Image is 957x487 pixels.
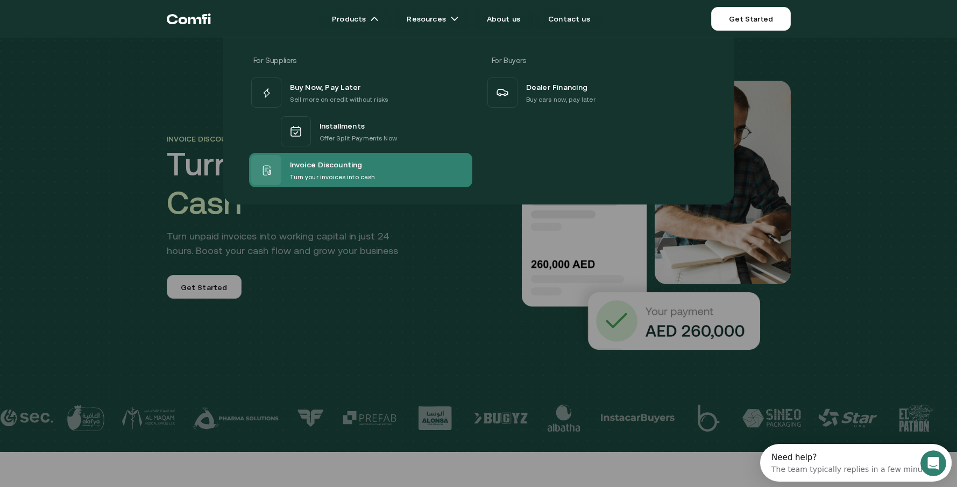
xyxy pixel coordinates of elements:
p: Turn your invoices into cash [290,172,375,182]
a: Contact us [535,8,603,30]
div: Open Intercom Messenger [4,4,208,34]
span: Invoice Discounting [290,158,363,172]
a: InstallmentsOffer Split Payments Now [249,110,472,153]
div: Need help? [11,9,176,18]
a: Buy Now, Pay LaterSell more on credit without risks [249,75,472,110]
p: Offer Split Payments Now [320,133,397,144]
a: Get Started [711,7,790,31]
a: Resourcesarrow icons [394,8,471,30]
img: arrow icons [450,15,459,23]
p: Buy cars now, pay later [526,94,596,105]
a: Productsarrow icons [319,8,392,30]
iframe: Intercom live chat [920,450,946,476]
span: Installments [320,119,365,133]
span: For Buyers [492,56,527,65]
iframe: Intercom live chat discovery launcher [760,444,952,482]
img: arrow icons [370,15,379,23]
p: Sell more on credit without risks [290,94,388,105]
span: Dealer Financing [526,80,588,94]
a: Invoice DiscountingTurn your invoices into cash [249,153,472,187]
a: About us [474,8,533,30]
div: The team typically replies in a few minutes. [11,18,176,29]
span: For Suppliers [253,56,296,65]
span: Buy Now, Pay Later [290,80,361,94]
a: Return to the top of the Comfi home page [167,3,211,35]
a: Dealer FinancingBuy cars now, pay later [485,75,708,110]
